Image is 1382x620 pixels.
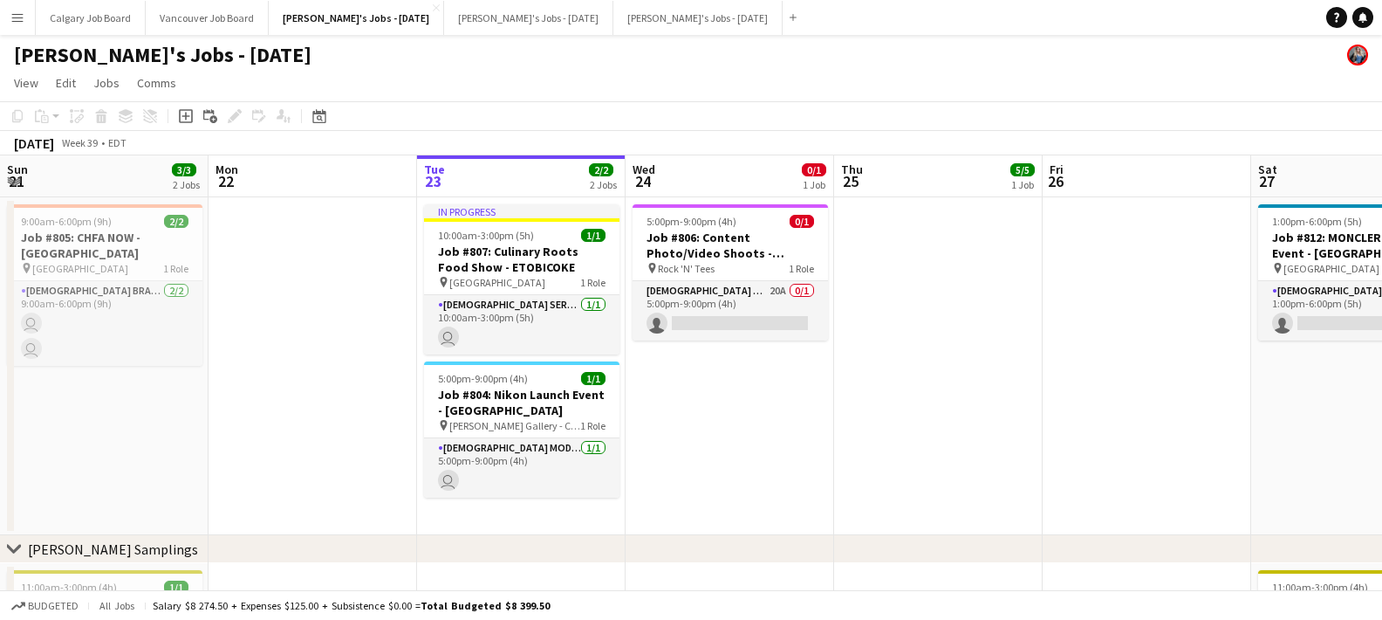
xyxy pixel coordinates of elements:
button: [PERSON_NAME]'s Jobs - [DATE] [613,1,783,35]
span: Budgeted [28,600,79,612]
app-job-card: 5:00pm-9:00pm (4h)1/1Job #804: Nikon Launch Event - [GEOGRAPHIC_DATA] [PERSON_NAME] Gallery - Coo... [424,362,619,498]
h3: Job #805: CHFA NOW - [GEOGRAPHIC_DATA] [7,230,202,261]
span: View [14,75,38,91]
span: 5:00pm-9:00pm (4h) [647,215,736,228]
span: [GEOGRAPHIC_DATA] [449,276,545,289]
span: 25 [838,171,863,191]
span: 0/1 [790,215,814,228]
span: 23 [421,171,445,191]
span: Wed [633,162,655,177]
span: [GEOGRAPHIC_DATA] [32,262,128,275]
div: [PERSON_NAME] Samplings [28,541,198,558]
app-job-card: 5:00pm-9:00pm (4h)0/1Job #806: Content Photo/Video Shoots - [PERSON_NAME] Rock 'N' Tees1 Role[DEM... [633,204,828,341]
span: 5:00pm-9:00pm (4h) [438,372,528,385]
span: 1 Role [580,276,605,289]
app-card-role: [DEMOGRAPHIC_DATA] Model1/15:00pm-9:00pm (4h) [424,438,619,498]
span: 9:00am-6:00pm (9h) [21,215,112,228]
span: 2/2 [589,163,613,176]
a: Edit [49,72,83,94]
span: Sun [7,162,28,177]
button: Calgary Job Board [36,1,146,35]
span: 5/5 [1010,163,1035,176]
div: 1 Job [803,178,825,191]
span: [PERSON_NAME] Gallery - Cooperage Studio [449,419,580,432]
a: Jobs [86,72,127,94]
span: Thu [841,162,863,177]
span: Rock 'N' Tees [658,262,715,275]
a: Comms [130,72,183,94]
div: 2 Jobs [590,178,617,191]
app-card-role: [DEMOGRAPHIC_DATA] Brand Ambassadors2/29:00am-6:00pm (9h) [7,281,202,366]
span: 1 Role [789,262,814,275]
span: 26 [1047,171,1064,191]
span: 2/2 [164,215,188,228]
div: In progress [424,204,619,218]
app-job-card: 9:00am-6:00pm (9h)2/2Job #805: CHFA NOW - [GEOGRAPHIC_DATA] [GEOGRAPHIC_DATA]1 Role[DEMOGRAPHIC_D... [7,204,202,366]
span: 3/3 [172,163,196,176]
div: 1 Job [1011,178,1034,191]
span: 1/1 [581,372,605,385]
app-card-role: [DEMOGRAPHIC_DATA] Model20A0/15:00pm-9:00pm (4h) [633,281,828,341]
h3: Job #804: Nikon Launch Event - [GEOGRAPHIC_DATA] [424,387,619,418]
app-card-role: [DEMOGRAPHIC_DATA] Server/Brand Ambassador1/110:00am-3:00pm (5h) [424,295,619,355]
span: 22 [213,171,238,191]
span: 11:00am-3:00pm (4h) [1272,581,1368,594]
span: Jobs [93,75,120,91]
span: 24 [630,171,655,191]
span: Comms [137,75,176,91]
span: Edit [56,75,76,91]
h3: Job #806: Content Photo/Video Shoots - [PERSON_NAME] [633,230,828,261]
button: [PERSON_NAME]'s Jobs - [DATE] [444,1,613,35]
h1: [PERSON_NAME]'s Jobs - [DATE] [14,42,311,68]
span: 1/1 [164,581,188,594]
span: Total Budgeted $8 399.50 [421,599,550,612]
span: 1 Role [163,262,188,275]
button: Budgeted [9,596,81,616]
span: 1:00pm-6:00pm (5h) [1272,215,1362,228]
span: 11:00am-3:00pm (4h) [21,581,117,594]
button: Vancouver Job Board [146,1,269,35]
span: Week 39 [58,136,101,149]
span: Tue [424,162,445,177]
span: Mon [216,162,238,177]
span: Sat [1258,162,1277,177]
span: 0/1 [802,163,826,176]
span: [GEOGRAPHIC_DATA] [1283,262,1379,275]
div: [DATE] [14,134,54,152]
div: 2 Jobs [173,178,200,191]
span: 1/1 [581,229,605,242]
div: Salary $8 274.50 + Expenses $125.00 + Subsistence $0.00 = [153,599,550,612]
app-user-avatar: Kirsten Visima Pearson [1347,45,1368,65]
span: 21 [4,171,28,191]
span: 27 [1255,171,1277,191]
h3: Job #807: Culinary Roots Food Show - ETOBICOKE [424,244,619,275]
app-job-card: In progress10:00am-3:00pm (5h)1/1Job #807: Culinary Roots Food Show - ETOBICOKE [GEOGRAPHIC_DATA]... [424,204,619,355]
span: Fri [1050,162,1064,177]
div: EDT [108,136,127,149]
a: View [7,72,45,94]
button: [PERSON_NAME]'s Jobs - [DATE] [269,1,444,35]
span: All jobs [96,599,138,612]
span: 1 Role [580,419,605,432]
span: 10:00am-3:00pm (5h) [438,229,534,242]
